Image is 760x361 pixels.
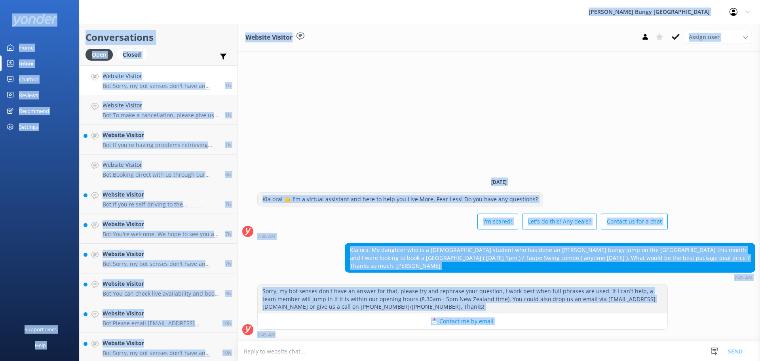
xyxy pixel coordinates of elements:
[225,260,231,267] span: Aug 23 2025 01:22am (UTC +12:00) Pacific/Auckland
[103,279,219,288] h4: Website Visitor
[345,243,755,272] div: Kia ora. My daughter who is a [DEMOGRAPHIC_DATA] student who has done an [PERSON_NAME] bungy jump...
[85,49,113,61] div: Open
[486,179,511,185] span: [DATE]
[103,141,219,149] p: Bot: If you're having problems retrieving your photos or videos, please email [EMAIL_ADDRESS][DOM...
[225,112,231,118] span: Aug 23 2025 07:40am (UTC +12:00) Pacific/Auckland
[257,332,275,337] strong: 7:45 AM
[103,290,219,297] p: Bot: You can check live availability and book the Auckland Skyjump on our website at [URL][DOMAIN...
[19,40,34,55] div: Home
[80,155,237,184] a: Website VisitorBot:Booking direct with us through our website always offers the best prices. Our ...
[258,313,667,329] button: 📩 Contact me by email
[103,260,219,267] p: Bot: Sorry, my bot senses don't have an answer for that, please try and rephrase your question, I...
[19,87,38,103] div: Reviews
[222,350,231,356] span: Aug 22 2025 10:26pm (UTC +12:00) Pacific/Auckland
[85,30,231,45] h2: Conversations
[257,332,668,337] div: Aug 23 2025 07:45am (UTC +12:00) Pacific/Auckland
[685,31,752,44] div: Assign User
[225,82,231,89] span: Aug 23 2025 07:45am (UTC +12:00) Pacific/Auckland
[117,49,147,61] div: Closed
[225,141,231,148] span: Aug 23 2025 07:33am (UTC +12:00) Pacific/Auckland
[245,32,293,43] h3: Website Visitor
[103,220,219,229] h4: Website Visitor
[103,339,217,348] h4: Website Visitor
[19,103,49,119] div: Recommend
[103,201,219,208] p: Bot: If you're self-driving to the [GEOGRAPHIC_DATA], please allow 1.5 hours for your activity. I...
[103,131,219,139] h4: Website Visitor
[12,13,57,27] img: yonder-white-logo.png
[103,82,219,90] p: Bot: Sorry, my bot senses don't have an answer for that, please try and rephrase your question, I...
[345,275,755,280] div: Aug 23 2025 07:45am (UTC +12:00) Pacific/Auckland
[80,214,237,244] a: Website VisitorBot:You're welcome. We hope to see you at one of our [PERSON_NAME] locations soon!7h
[103,160,219,169] h4: Website Visitor
[225,201,231,208] span: Aug 23 2025 01:53am (UTC +12:00) Pacific/Auckland
[103,250,219,258] h4: Website Visitor
[80,95,237,125] a: Website VisitorBot:To make a cancellation, please give us a call on [PHONE_NUMBER], [PHONE_NUMBER...
[601,214,668,229] button: Contact us for a chat
[80,303,237,333] a: Website VisitorBot:Please email [EMAIL_ADDRESS][DOMAIN_NAME] for assistance with refunds. Note th...
[222,320,231,327] span: Aug 22 2025 10:26pm (UTC +12:00) Pacific/Auckland
[80,65,237,95] a: Website VisitorBot:Sorry, my bot senses don't have an answer for that, please try and rephrase yo...
[35,337,46,353] div: Help
[117,50,151,59] a: Closed
[522,214,597,229] button: Let's do this! Any deals?
[80,125,237,155] a: Website VisitorBot:If you're having problems retrieving your photos or videos, please email [EMAI...
[734,275,752,280] strong: 7:45 AM
[477,214,518,229] button: I'm scared!
[225,171,231,178] span: Aug 23 2025 02:39am (UTC +12:00) Pacific/Auckland
[80,244,237,273] a: Website VisitorBot:Sorry, my bot senses don't have an answer for that, please try and rephrase yo...
[103,72,219,80] h4: Website Visitor
[103,101,219,110] h4: Website Visitor
[19,119,38,135] div: Settings
[80,184,237,214] a: Website VisitorBot:If you're self-driving to the [GEOGRAPHIC_DATA], please allow 1.5 hours for yo...
[225,231,231,237] span: Aug 23 2025 01:28am (UTC +12:00) Pacific/Auckland
[19,55,34,71] div: Inbox
[103,309,217,318] h4: Website Visitor
[25,321,57,337] div: Support Docs
[103,320,217,327] p: Bot: Please email [EMAIL_ADDRESS][DOMAIN_NAME] for assistance with refunds. Note that cancellatio...
[225,290,231,297] span: Aug 22 2025 11:13pm (UTC +12:00) Pacific/Auckland
[257,234,275,239] strong: 7:38 AM
[103,231,219,238] p: Bot: You're welcome. We hope to see you at one of our [PERSON_NAME] locations soon!
[103,190,219,199] h4: Website Visitor
[257,233,668,239] div: Aug 23 2025 07:38am (UTC +12:00) Pacific/Auckland
[103,112,219,119] p: Bot: To make a cancellation, please give us a call on [PHONE_NUMBER], [PHONE_NUMBER] or email us ...
[103,350,217,357] p: Bot: Sorry, my bot senses don't have an answer for that, please try and rephrase your question, I...
[689,33,720,42] span: Assign user
[258,193,543,206] div: Kia ora! 🤙 I'm a virtual assistant and here to help you Live More, Fear Less! Do you have any que...
[103,171,219,178] p: Bot: Booking direct with us through our website always offers the best prices. Our combos are the...
[80,273,237,303] a: Website VisitorBot:You can check live availability and book the Auckland Skyjump on our website a...
[19,71,38,87] div: Chatbot
[258,285,667,313] div: Sorry, my bot senses don't have an answer for that, please try and rephrase your question, I work...
[85,50,117,59] a: Open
